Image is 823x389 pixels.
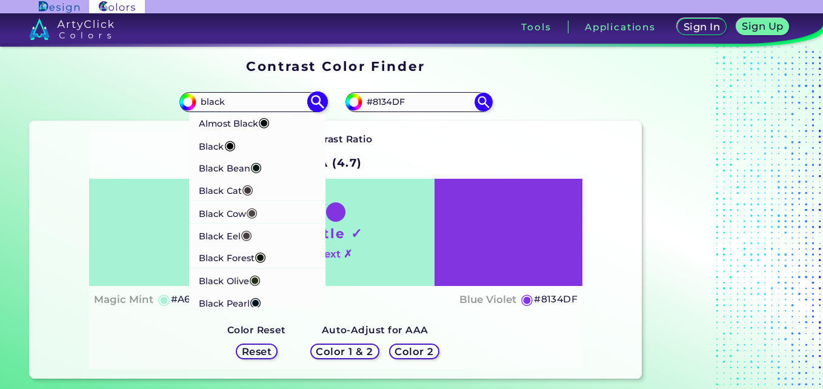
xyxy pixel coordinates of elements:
[249,271,261,287] span: ◉
[246,204,258,219] span: ◉
[94,291,153,308] h4: Magic Mint
[308,224,364,242] h1: Title ✓
[224,136,236,152] span: ◉
[241,226,252,242] span: ◉
[304,150,368,176] h2: AA (4.7)
[158,292,171,307] h5: ◉
[647,55,798,384] iframe: Advertisement
[322,324,428,336] strong: Auto-Adjust for AAA
[199,268,261,290] p: Black Olive
[199,156,262,178] p: Black Bean
[739,19,787,35] a: Sign Up
[199,290,261,313] p: Black Pearl
[243,347,270,356] h5: Reset
[199,223,252,245] p: Black Eel
[362,94,475,110] input: type color 2..
[246,57,425,75] h1: Contrast Color Finder
[396,347,431,356] h5: Color 2
[199,111,270,133] p: Almost Black
[744,22,782,31] h5: Sign Up
[319,245,352,263] h4: Text ✗
[585,22,656,32] h3: Applications
[242,181,253,197] span: ◉
[521,22,551,32] h3: Tools
[534,291,578,307] h5: #8134DF
[29,18,115,40] img: logo_artyclick_colors_white.svg
[521,292,534,307] h5: ◉
[299,133,373,145] strong: Contrast Ratio
[307,91,328,113] img: icon search
[171,291,218,307] h5: #A6F2D4
[227,324,286,336] strong: Color Reset
[199,201,258,223] p: Black Cow
[255,248,266,264] span: ◉
[459,291,516,308] h4: Blue Violet
[679,19,724,35] a: Sign In
[250,293,261,309] span: ◉
[39,1,79,13] img: ArtyClick Design logo
[199,178,253,201] p: Black Cat
[199,133,236,156] p: Black
[685,22,718,32] h5: Sign In
[250,159,262,175] span: ◉
[475,93,493,111] img: icon search
[199,245,266,268] p: Black Forest
[319,347,370,356] h5: Color 1 & 2
[196,94,309,110] input: type color 1..
[258,114,270,130] span: ◉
